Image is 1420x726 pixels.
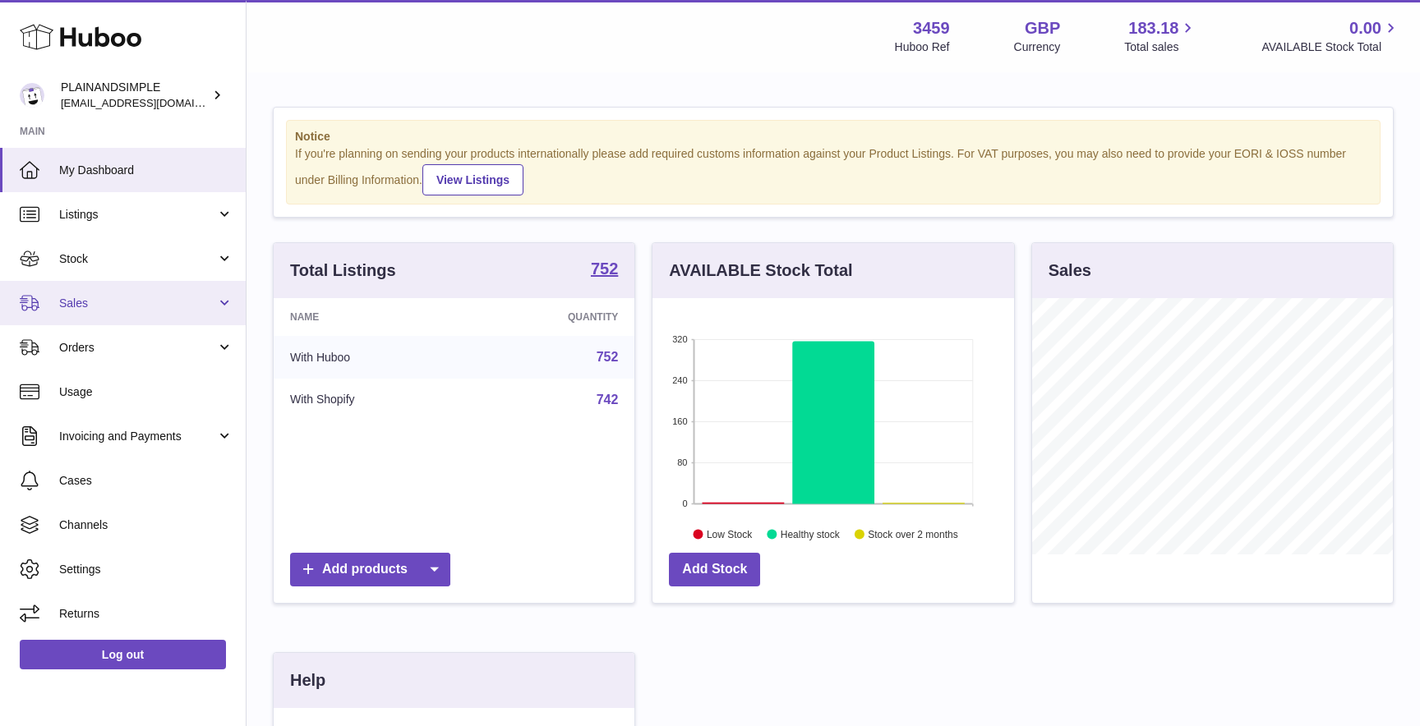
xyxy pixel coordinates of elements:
div: Huboo Ref [895,39,950,55]
a: 0.00 AVAILABLE Stock Total [1261,17,1400,55]
span: 0.00 [1349,17,1381,39]
text: Stock over 2 months [869,528,958,540]
a: 752 [591,260,618,280]
th: Name [274,298,468,336]
span: Invoicing and Payments [59,429,216,444]
text: 240 [672,375,687,385]
text: Low Stock [707,528,753,540]
h3: Help [290,669,325,692]
a: Add Stock [669,553,760,586]
span: Channels [59,517,233,533]
a: 183.18 Total sales [1124,17,1197,55]
a: Add products [290,553,450,586]
a: 742 [597,393,619,407]
th: Quantity [468,298,634,336]
span: [EMAIL_ADDRESS][DOMAIN_NAME] [61,96,242,109]
td: With Shopify [274,379,468,421]
text: 80 [678,457,688,467]
text: Healthy stock [781,528,841,540]
h3: Total Listings [290,260,396,282]
strong: 3459 [913,17,950,39]
span: Orders [59,340,216,356]
h3: Sales [1049,260,1091,282]
text: 0 [683,499,688,508]
text: 320 [672,334,687,344]
span: Returns [59,606,233,622]
div: PLAINANDSIMPLE [61,80,209,111]
strong: Notice [295,129,1372,145]
text: 160 [672,416,687,426]
img: duco@plainandsimple.com [20,83,44,108]
span: Total sales [1124,39,1197,55]
span: Stock [59,251,216,267]
strong: 752 [591,260,618,277]
span: Sales [59,296,216,311]
span: AVAILABLE Stock Total [1261,39,1400,55]
div: If you're planning on sending your products internationally please add required customs informati... [295,146,1372,195]
h3: AVAILABLE Stock Total [669,260,852,282]
span: Settings [59,562,233,577]
strong: GBP [1025,17,1060,39]
div: Currency [1014,39,1061,55]
span: 183.18 [1128,17,1178,39]
span: Cases [59,473,233,489]
span: My Dashboard [59,163,233,178]
span: Listings [59,207,216,223]
a: Log out [20,640,226,669]
td: With Huboo [274,336,468,379]
span: Usage [59,384,233,400]
a: View Listings [422,164,523,195]
a: 752 [597,350,619,364]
